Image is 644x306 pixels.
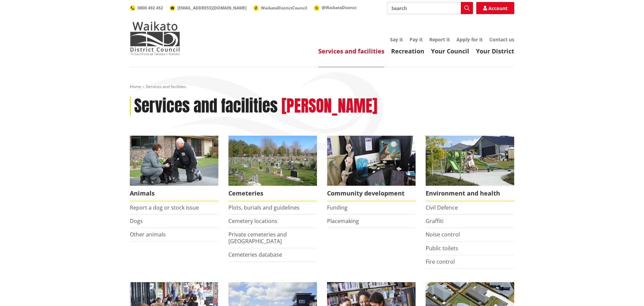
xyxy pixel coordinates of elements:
[318,47,384,55] a: Services and facilities
[130,21,180,55] img: Waikato District Council - Te Kaunihera aa Takiwaa o Waikato
[170,5,247,11] a: [EMAIL_ADDRESS][DOMAIN_NAME]
[327,136,416,186] img: Matariki Travelling Suitcase Art Exhibition
[281,96,377,116] h2: [PERSON_NAME]
[130,5,163,11] a: 0800 492 452
[431,47,469,55] a: Your Council
[228,251,282,258] a: Cemeteries database
[228,204,300,211] a: Plots, burials and guidelines
[426,204,458,211] a: Civil Defence
[130,231,166,238] a: Other animals
[426,186,514,201] span: Environment and health
[489,36,514,43] a: Contact us
[177,5,247,11] span: [EMAIL_ADDRESS][DOMAIN_NAME]
[387,2,473,14] input: Search input
[130,186,218,201] span: Animals
[130,136,218,201] a: Waikato District Council Animal Control team Animals
[429,36,450,43] a: Report it
[130,136,218,186] img: Animal Control
[261,5,307,11] span: WaikatoDistrictCouncil
[228,136,317,201] a: Huntly Cemetery Cemeteries
[322,5,357,10] span: @WaikatoDistrict
[253,5,307,11] a: WaikatoDistrictCouncil
[134,96,278,116] h1: Services and facilities
[138,5,163,11] span: 0800 492 452
[130,217,143,225] a: Dogs
[130,204,199,211] a: Report a dog or stock issue
[390,36,403,43] a: Say it
[476,47,514,55] a: Your District
[426,231,460,238] a: Noise control
[146,84,186,89] span: Services and facilities
[426,245,458,252] a: Public toilets
[314,5,357,10] a: @WaikatoDistrict
[410,36,423,43] a: Pay it
[476,2,514,14] a: Account
[391,47,424,55] a: Recreation
[130,84,141,89] a: Home
[327,186,416,201] span: Community development
[228,186,317,201] span: Cemeteries
[327,217,359,225] a: Placemaking
[228,217,277,225] a: Cemetery locations
[426,217,443,225] a: Graffiti
[228,136,317,186] img: Huntly Cemetery
[426,136,514,186] img: New housing in Pokeno
[327,136,416,201] a: Matariki Travelling Suitcase Art Exhibition Community development
[457,36,483,43] a: Apply for it
[426,136,514,201] a: New housing in Pokeno Environment and health
[130,84,514,90] nav: breadcrumb
[327,204,347,211] a: Funding
[426,258,455,265] a: Fire control
[228,231,287,245] a: Private cemeteries and [GEOGRAPHIC_DATA]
